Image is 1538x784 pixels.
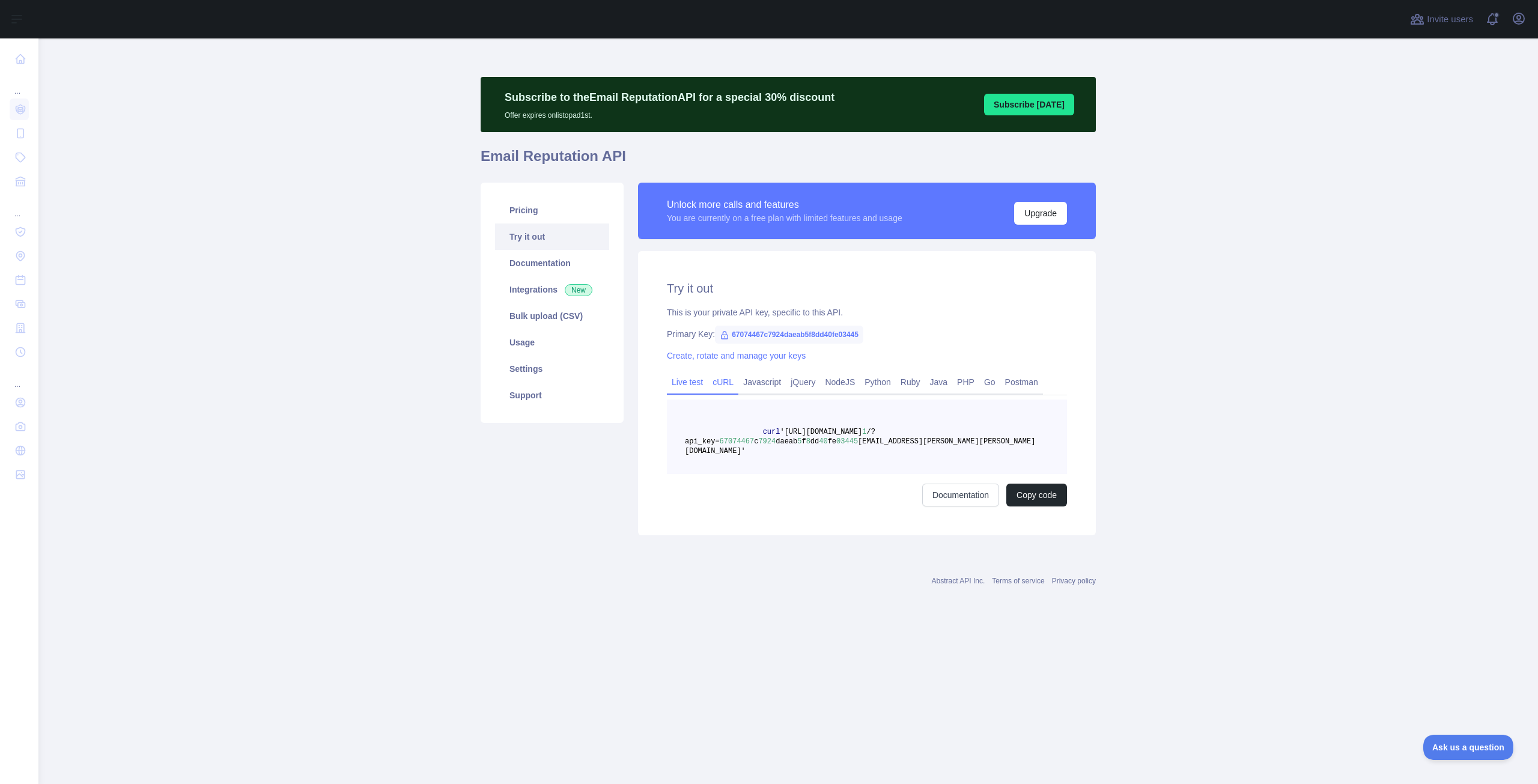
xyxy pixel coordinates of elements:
[667,280,1067,297] h2: Try it out
[1052,577,1096,585] a: Privacy policy
[780,428,862,436] span: '[URL][DOMAIN_NAME]
[806,437,810,446] span: 8
[667,351,806,360] a: Create, rotate and manage your keys
[836,437,858,446] span: 03445
[819,437,827,446] span: 40
[763,428,780,436] span: curl
[10,195,29,219] div: ...
[738,372,786,392] a: Javascript
[667,328,1067,340] div: Primary Key:
[708,372,738,392] a: cURL
[495,382,609,409] a: Support
[862,428,866,436] span: 1
[810,437,819,446] span: dd
[925,372,953,392] a: Java
[495,197,609,223] a: Pricing
[922,484,999,506] a: Documentation
[1408,10,1476,29] button: Invite users
[715,326,863,344] span: 67074467c7924daeab5f8dd40fe03445
[10,72,29,96] div: ...
[1427,13,1473,26] span: Invite users
[505,106,834,120] p: Offer expires on listopad 1st.
[797,437,801,446] span: 5
[10,365,29,389] div: ...
[776,437,797,446] span: daeab
[1014,202,1067,225] button: Upgrade
[720,437,755,446] span: 67074467
[505,89,834,106] p: Subscribe to the Email Reputation API for a special 30 % discount
[1006,484,1067,506] button: Copy code
[952,372,979,392] a: PHP
[932,577,985,585] a: Abstract API Inc.
[565,284,592,296] span: New
[667,212,902,224] div: You are currently on a free plan with limited features and usage
[1000,372,1043,392] a: Postman
[495,250,609,276] a: Documentation
[820,372,860,392] a: NodeJS
[758,437,776,446] span: 7924
[828,437,836,446] span: fe
[984,94,1074,115] button: Subscribe [DATE]
[685,437,1035,455] span: [EMAIL_ADDRESS][PERSON_NAME][PERSON_NAME][DOMAIN_NAME]'
[860,372,896,392] a: Python
[495,303,609,329] a: Bulk upload (CSV)
[754,437,758,446] span: c
[992,577,1044,585] a: Terms of service
[667,306,1067,318] div: This is your private API key, specific to this API.
[495,329,609,356] a: Usage
[786,372,820,392] a: jQuery
[979,372,1000,392] a: Go
[896,372,925,392] a: Ruby
[667,372,708,392] a: Live test
[495,276,609,303] a: Integrations New
[495,223,609,250] a: Try it out
[481,147,1096,175] h1: Email Reputation API
[1423,735,1514,760] iframe: Toggle Customer Support
[667,198,902,212] div: Unlock more calls and features
[495,356,609,382] a: Settings
[801,437,806,446] span: f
